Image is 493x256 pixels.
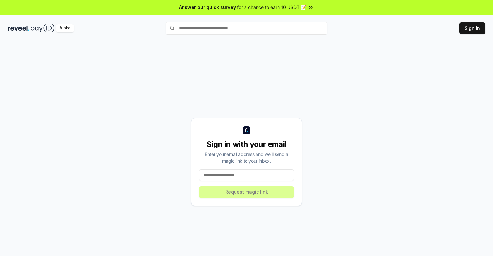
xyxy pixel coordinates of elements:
[179,4,236,11] span: Answer our quick survey
[199,139,294,149] div: Sign in with your email
[199,151,294,164] div: Enter your email address and we’ll send a magic link to your inbox.
[31,24,55,32] img: pay_id
[8,24,29,32] img: reveel_dark
[243,126,250,134] img: logo_small
[459,22,485,34] button: Sign In
[237,4,306,11] span: for a chance to earn 10 USDT 📝
[56,24,74,32] div: Alpha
